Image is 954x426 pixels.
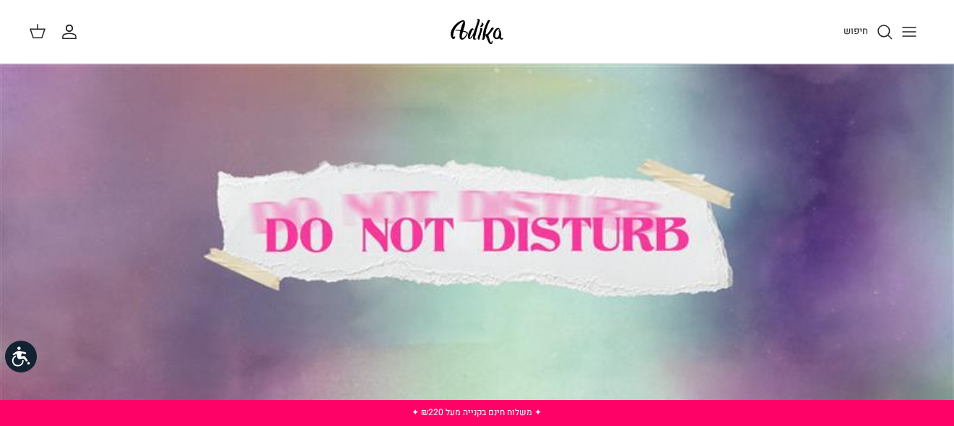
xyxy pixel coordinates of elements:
span: חיפוש [844,24,868,38]
a: ✦ משלוח חינם בקנייה מעל ₪220 ✦ [412,406,542,419]
a: חיפוש [844,23,893,41]
img: Adika IL [446,14,508,48]
button: Toggle menu [893,16,925,48]
a: החשבון שלי [61,23,84,41]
